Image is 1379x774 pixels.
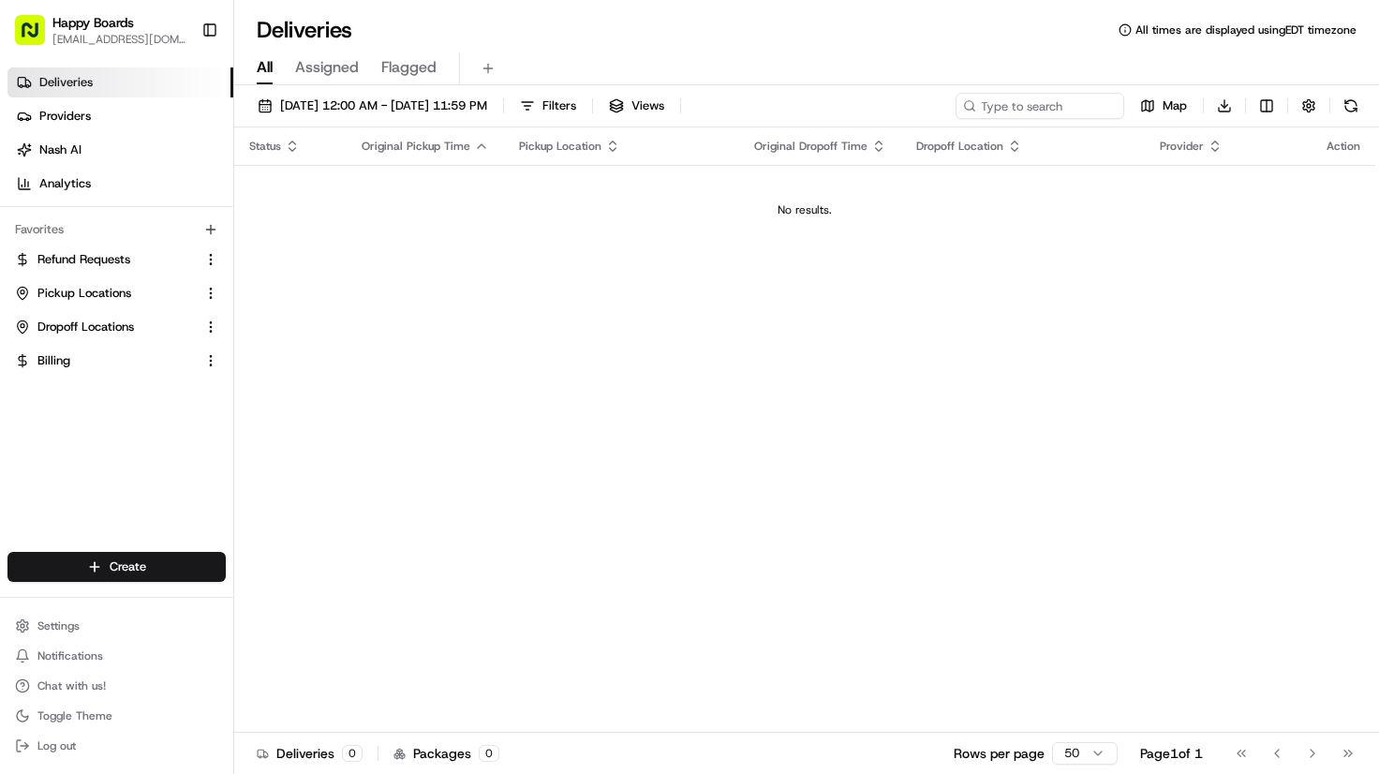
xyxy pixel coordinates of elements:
button: Billing [7,346,226,376]
button: Notifications [7,643,226,669]
span: Dropoff Location [916,139,1003,154]
button: Refresh [1338,93,1364,119]
span: Status [249,139,281,154]
span: Pickup Locations [37,285,131,302]
button: Happy Boards [52,13,134,32]
input: Type to search [956,93,1124,119]
span: Refund Requests [37,251,130,268]
div: 0 [342,745,363,762]
span: Pickup Location [519,139,601,154]
span: Settings [37,618,80,633]
span: Notifications [37,648,103,663]
span: Dropoff Locations [37,319,134,335]
p: Rows per page [954,744,1045,763]
div: 0 [479,745,499,762]
span: All times are displayed using EDT timezone [1135,22,1357,37]
div: Favorites [7,215,226,245]
button: [EMAIL_ADDRESS][DOMAIN_NAME] [52,32,186,47]
button: Refund Requests [7,245,226,275]
span: Nash AI [39,141,82,158]
button: Dropoff Locations [7,312,226,342]
span: Log out [37,738,76,753]
button: Map [1132,93,1195,119]
div: No results. [242,202,1368,217]
button: Create [7,552,226,582]
span: Views [631,97,664,114]
span: Create [110,558,146,575]
div: Page 1 of 1 [1140,744,1203,763]
span: Provider [1160,139,1204,154]
a: Deliveries [7,67,233,97]
span: Chat with us! [37,678,106,693]
span: Original Dropoff Time [754,139,867,154]
span: Map [1163,97,1187,114]
span: Deliveries [39,74,93,91]
button: Chat with us! [7,673,226,699]
span: Original Pickup Time [362,139,470,154]
h1: Deliveries [257,15,352,45]
a: Providers [7,101,233,131]
span: Analytics [39,175,91,192]
a: Nash AI [7,135,233,165]
button: Log out [7,733,226,759]
button: Toggle Theme [7,703,226,729]
span: Toggle Theme [37,708,112,723]
span: Filters [542,97,576,114]
a: Analytics [7,169,233,199]
button: Happy Boards[EMAIL_ADDRESS][DOMAIN_NAME] [7,7,194,52]
button: Views [601,93,673,119]
span: Providers [39,108,91,125]
span: Assigned [295,56,359,79]
div: Action [1327,139,1360,154]
div: Deliveries [257,744,363,763]
button: [DATE] 12:00 AM - [DATE] 11:59 PM [249,93,496,119]
button: Settings [7,613,226,639]
a: Refund Requests [15,251,196,268]
button: Pickup Locations [7,278,226,308]
span: Billing [37,352,70,369]
span: All [257,56,273,79]
a: Billing [15,352,196,369]
span: [DATE] 12:00 AM - [DATE] 11:59 PM [280,97,487,114]
div: Packages [393,744,499,763]
a: Dropoff Locations [15,319,196,335]
a: Pickup Locations [15,285,196,302]
button: Filters [512,93,585,119]
span: Flagged [381,56,437,79]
